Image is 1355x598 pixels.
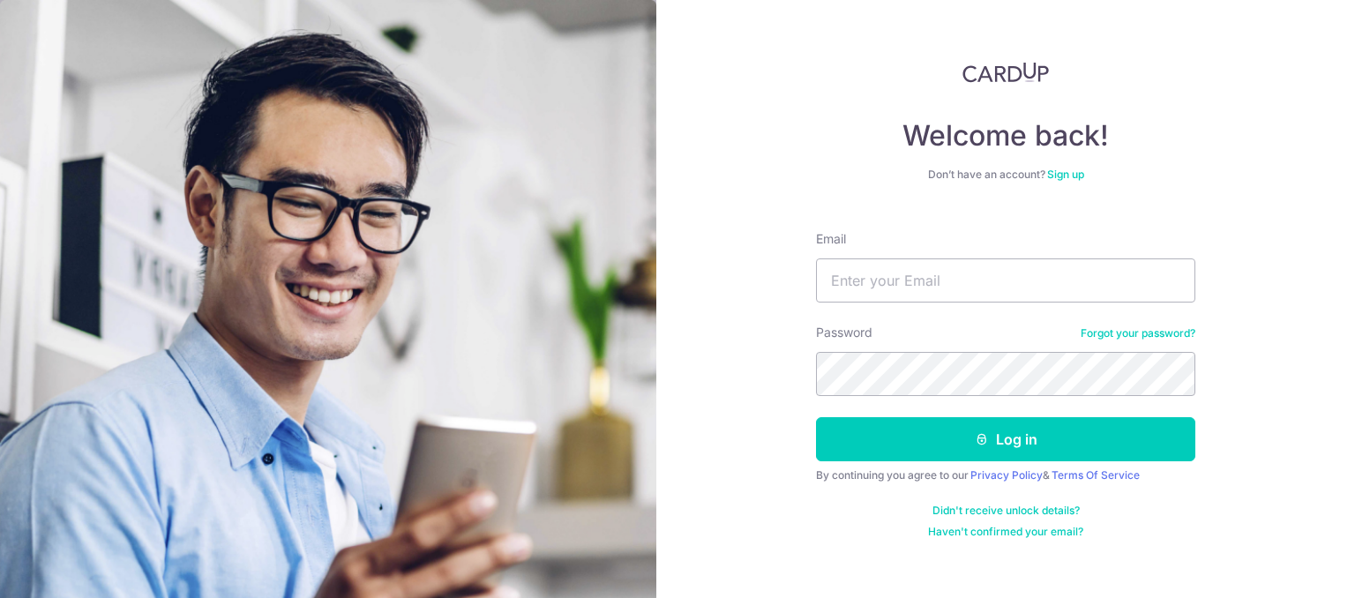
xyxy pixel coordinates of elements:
a: Haven't confirmed your email? [928,525,1083,539]
img: CardUp Logo [962,62,1049,83]
label: Password [816,324,872,341]
a: Didn't receive unlock details? [932,504,1080,518]
div: Don’t have an account? [816,168,1195,182]
a: Forgot your password? [1081,326,1195,340]
input: Enter your Email [816,258,1195,303]
a: Terms Of Service [1052,468,1140,482]
a: Privacy Policy [970,468,1043,482]
h4: Welcome back! [816,118,1195,153]
label: Email [816,230,846,248]
button: Log in [816,417,1195,461]
a: Sign up [1047,168,1084,181]
div: By continuing you agree to our & [816,468,1195,482]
